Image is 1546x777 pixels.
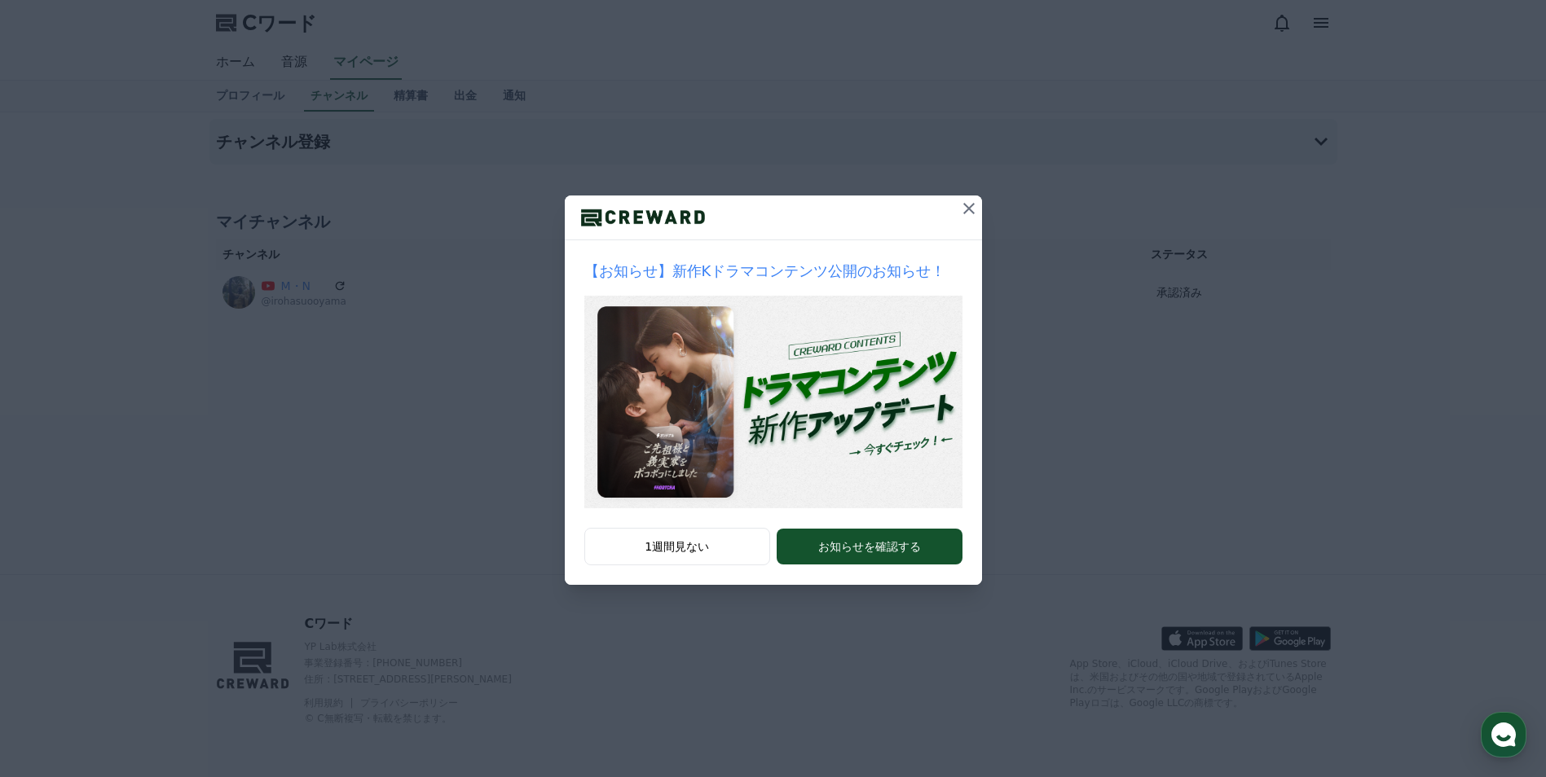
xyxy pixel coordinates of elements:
[565,205,721,230] img: ロゴ
[645,538,709,555] font: 1週間見ない
[584,260,962,508] a: 【お知らせ】新作Kドラマコンテンツ公開のお知らせ！
[584,296,962,508] img: ポップアップサムネイル
[777,529,962,564] button: お知らせを確認する
[584,260,962,283] p: 【お知らせ】新作Kドラマコンテンツ公開のお知らせ！
[818,538,921,555] font: お知らせを確認する
[584,528,771,565] button: 1週間見ない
